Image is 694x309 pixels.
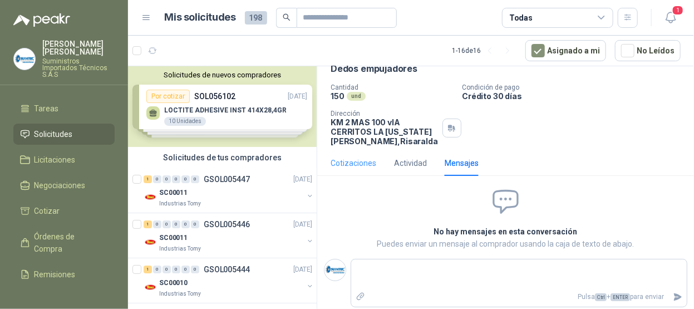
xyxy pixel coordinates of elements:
[191,220,199,228] div: 0
[159,278,188,288] p: SC00010
[13,264,115,285] a: Remisiones
[159,290,201,298] p: Industrias Tomy
[42,40,115,56] p: [PERSON_NAME] [PERSON_NAME]
[144,218,314,253] a: 1 0 0 0 0 0 GSOL005446[DATE] Company LogoSC00011Industrias Tomy
[163,175,171,183] div: 0
[159,244,201,253] p: Industrias Tomy
[331,157,376,169] div: Cotizaciones
[331,63,417,75] p: Dedos empujadores
[163,266,171,273] div: 0
[153,220,161,228] div: 0
[204,266,250,273] p: GSOL005444
[331,91,344,101] p: 150
[595,293,607,301] span: Ctrl
[13,226,115,259] a: Órdenes de Compra
[370,287,669,307] p: Pulsa + para enviar
[462,84,690,91] p: Condición de pago
[351,287,370,307] label: Adjuntar archivos
[144,173,314,208] a: 1 0 0 0 0 0 GSOL005447[DATE] Company LogoSC00011Industrias Tomy
[191,175,199,183] div: 0
[172,175,180,183] div: 0
[13,175,115,196] a: Negociaciones
[159,233,188,243] p: SC00011
[445,157,479,169] div: Mensajes
[331,110,438,117] p: Dirección
[462,91,690,101] p: Crédito 30 días
[525,40,606,61] button: Asignado a mi
[181,266,190,273] div: 0
[35,154,76,166] span: Licitaciones
[13,149,115,170] a: Licitaciones
[191,266,199,273] div: 0
[181,175,190,183] div: 0
[144,236,157,249] img: Company Logo
[331,117,438,146] p: KM 2 MAS 100 vIA CERRITOS LA [US_STATE] [PERSON_NAME] , Risaralda
[293,174,312,185] p: [DATE]
[153,266,161,273] div: 0
[324,259,346,281] img: Company Logo
[668,287,687,307] button: Enviar
[13,13,70,27] img: Logo peakr
[13,200,115,222] a: Cotizar
[165,9,236,26] h1: Mis solicitudes
[163,220,171,228] div: 0
[172,266,180,273] div: 0
[204,175,250,183] p: GSOL005447
[42,58,115,78] p: Suministros Importados Técnicos S.A.S
[452,42,516,60] div: 1 - 16 de 16
[181,220,190,228] div: 0
[144,266,152,273] div: 1
[293,264,312,275] p: [DATE]
[661,8,681,28] button: 1
[347,92,366,101] div: und
[319,225,692,238] h2: No hay mensajes en esta conversación
[144,220,152,228] div: 1
[509,12,533,24] div: Todas
[35,268,76,281] span: Remisiones
[159,199,201,208] p: Industrias Tomy
[35,230,104,255] span: Órdenes de Compra
[35,102,59,115] span: Tareas
[144,175,152,183] div: 1
[128,147,317,168] div: Solicitudes de tus compradores
[14,48,35,70] img: Company Logo
[159,188,188,198] p: SC00011
[35,205,60,217] span: Cotizar
[153,175,161,183] div: 0
[35,179,86,192] span: Negociaciones
[144,281,157,294] img: Company Logo
[245,11,267,24] span: 198
[331,84,453,91] p: Cantidad
[319,238,692,250] p: Puedes enviar un mensaje al comprador usando la caja de texto de abajo.
[132,71,312,79] button: Solicitudes de nuevos compradores
[35,128,73,140] span: Solicitudes
[672,5,684,16] span: 1
[611,293,630,301] span: ENTER
[204,220,250,228] p: GSOL005446
[13,98,115,119] a: Tareas
[615,40,681,61] button: No Leídos
[144,263,314,298] a: 1 0 0 0 0 0 GSOL005444[DATE] Company LogoSC00010Industrias Tomy
[128,66,317,147] div: Solicitudes de nuevos compradoresPor cotizarSOL056102[DATE] LOCTITE ADHESIVE INST 414X28,4GR10 Un...
[283,13,291,21] span: search
[394,157,427,169] div: Actividad
[144,190,157,204] img: Company Logo
[13,124,115,145] a: Solicitudes
[172,220,180,228] div: 0
[293,219,312,230] p: [DATE]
